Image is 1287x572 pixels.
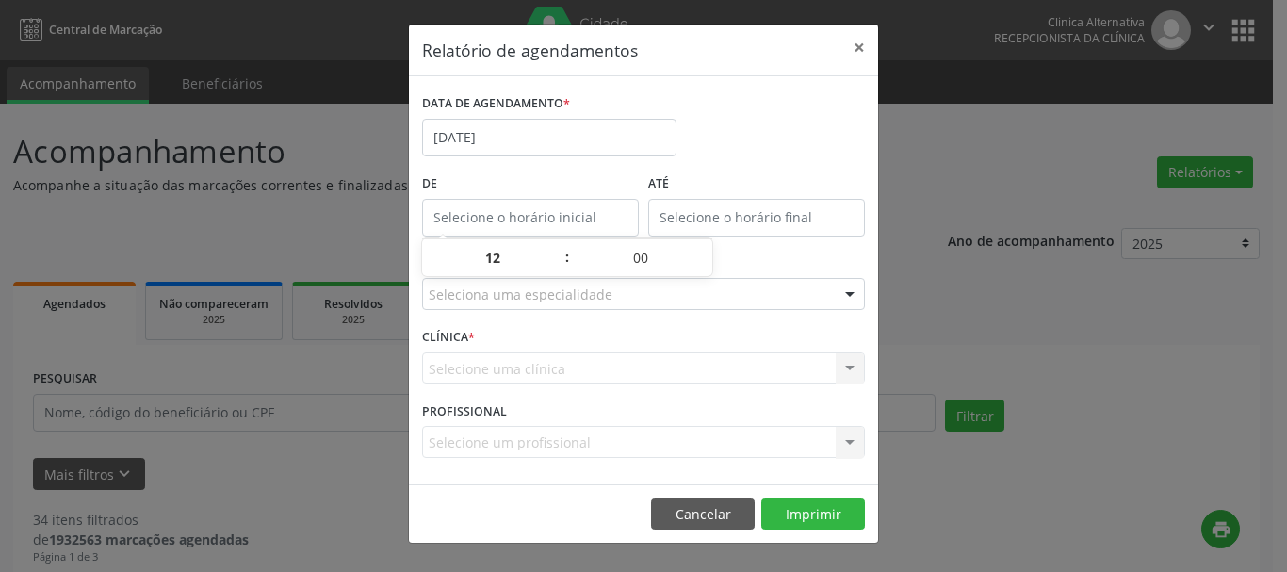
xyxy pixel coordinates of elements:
[422,119,676,156] input: Selecione uma data ou intervalo
[648,170,865,199] label: ATÉ
[422,170,639,199] label: De
[761,498,865,531] button: Imprimir
[422,323,475,352] label: CLÍNICA
[422,90,570,119] label: DATA DE AGENDAMENTO
[840,25,878,71] button: Close
[422,239,564,277] input: Hour
[429,285,612,304] span: Seleciona uma especialidade
[651,498,755,531] button: Cancelar
[570,239,712,277] input: Minute
[564,238,570,276] span: :
[422,199,639,237] input: Selecione o horário inicial
[648,199,865,237] input: Selecione o horário final
[422,397,507,426] label: PROFISSIONAL
[422,38,638,62] h5: Relatório de agendamentos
